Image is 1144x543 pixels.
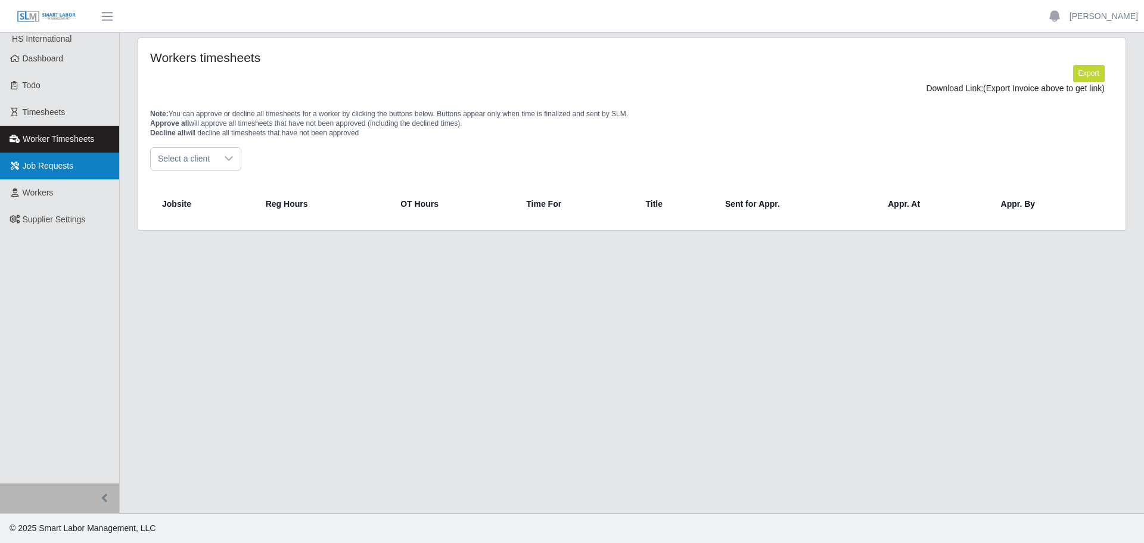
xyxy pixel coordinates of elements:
[716,190,878,218] th: Sent for Appr.
[23,161,74,170] span: Job Requests
[991,190,1109,218] th: Appr. By
[256,190,391,218] th: Reg Hours
[23,188,54,197] span: Workers
[159,82,1105,95] div: Download Link:
[23,107,66,117] span: Timesheets
[23,134,94,144] span: Worker Timesheets
[150,110,169,118] span: Note:
[10,523,156,533] span: © 2025 Smart Labor Management, LLC
[878,190,991,218] th: Appr. At
[636,190,716,218] th: Title
[1073,65,1105,82] button: Export
[17,10,76,23] img: SLM Logo
[1070,10,1138,23] a: [PERSON_NAME]
[983,83,1105,93] span: (Export Invoice above to get link)
[23,215,86,224] span: Supplier Settings
[151,148,217,170] span: Select a client
[391,190,517,218] th: OT Hours
[150,109,1114,138] p: You can approve or decline all timesheets for a worker by clicking the buttons below. Buttons app...
[23,80,41,90] span: Todo
[150,129,185,137] span: Decline all
[517,190,636,218] th: Time For
[155,190,256,218] th: Jobsite
[12,34,71,44] span: HS International
[150,50,541,65] h4: Workers timesheets
[23,54,64,63] span: Dashboard
[150,119,189,128] span: Approve all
